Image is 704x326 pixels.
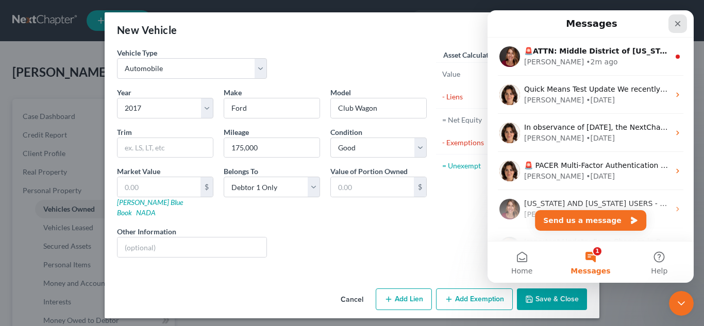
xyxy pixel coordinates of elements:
[436,288,513,310] button: Add Exemption
[12,112,32,133] img: Profile image for Emma
[98,46,130,57] div: • 2m ago
[488,10,694,283] iframe: Intercom live chat
[69,231,137,272] button: Messages
[376,288,432,310] button: Add Lien
[117,23,177,37] div: New Vehicle
[37,161,96,171] div: [PERSON_NAME]
[224,138,320,158] input: --
[98,161,127,171] div: • [DATE]
[517,288,587,310] button: Save & Close
[12,227,32,247] img: Profile image for Kelly
[442,69,520,79] div: Value
[331,98,426,118] input: ex. Altima
[12,150,32,171] img: Profile image for Emma
[117,166,160,177] label: Market Value
[98,84,127,95] div: • [DATE]
[669,291,694,316] iframe: Intercom live chat
[330,87,351,98] label: Model
[224,98,320,118] input: ex. Nissan
[136,208,156,217] a: NADA
[117,226,176,237] label: Other Information
[24,257,45,264] span: Home
[37,123,96,133] div: [PERSON_NAME]
[117,47,157,58] label: Vehicle Type
[330,127,362,138] label: Condition
[98,199,127,210] div: • [DATE]
[47,200,159,220] button: Send us a message
[330,166,408,177] label: Value of Portion Owned
[37,84,96,95] div: [PERSON_NAME]
[332,289,372,310] button: Cancel
[443,49,496,60] label: Asset Calculator
[83,257,123,264] span: Messages
[224,167,258,176] span: Belongs To
[224,127,249,138] label: Mileage
[117,198,183,217] a: [PERSON_NAME] Blue Book
[37,46,96,57] div: [PERSON_NAME]
[37,199,96,210] div: [PERSON_NAME]
[442,92,520,102] div: - Liens
[117,87,131,98] label: Year
[414,177,426,197] div: $
[224,88,242,97] span: Make
[118,138,213,158] input: ex. LS, LT, etc
[12,188,32,209] img: Profile image for Katie
[442,138,520,148] div: - Exemptions
[200,177,213,197] div: $
[163,257,180,264] span: Help
[442,161,520,171] div: = Unexempt
[117,127,132,138] label: Trim
[118,177,200,197] input: 0.00
[98,123,127,133] div: • [DATE]
[138,231,206,272] button: Help
[331,177,414,197] input: 0.00
[12,74,32,95] img: Profile image for Emma
[442,115,520,125] div: = Net Equity
[118,237,266,257] input: (optional)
